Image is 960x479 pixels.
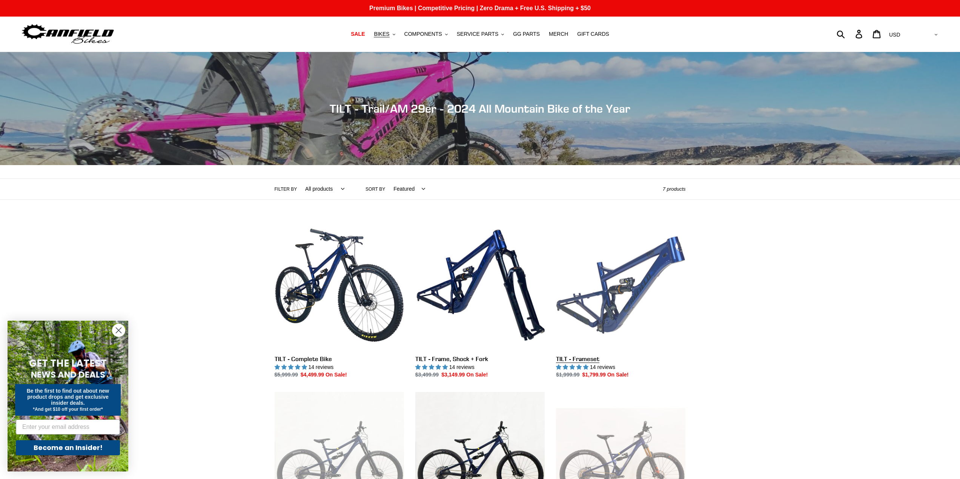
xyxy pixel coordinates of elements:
span: GIFT CARDS [577,31,609,37]
span: BIKES [374,31,389,37]
label: Sort by [366,186,385,193]
span: SALE [351,31,365,37]
label: Filter by [275,186,297,193]
span: NEWS AND DEALS [31,369,105,381]
a: SALE [347,29,369,39]
img: Canfield Bikes [21,22,115,46]
span: Be the first to find out about new product drops and get exclusive insider deals. [27,388,109,406]
span: 7 products [663,186,686,192]
button: SERVICE PARTS [453,29,508,39]
a: GG PARTS [509,29,544,39]
span: TILT - Trail/AM 29er - 2024 All Mountain Bike of the Year [330,102,630,115]
input: Search [841,26,860,42]
span: MERCH [549,31,568,37]
button: Close dialog [112,324,125,337]
button: BIKES [370,29,399,39]
span: SERVICE PARTS [457,31,498,37]
a: MERCH [545,29,572,39]
span: GG PARTS [513,31,540,37]
span: *And get $10 off your first order* [33,407,103,412]
input: Enter your email address [16,419,120,435]
span: COMPONENTS [404,31,442,37]
a: GIFT CARDS [573,29,613,39]
button: COMPONENTS [401,29,452,39]
button: Become an Insider! [16,440,120,455]
span: GET THE LATEST [29,357,107,370]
